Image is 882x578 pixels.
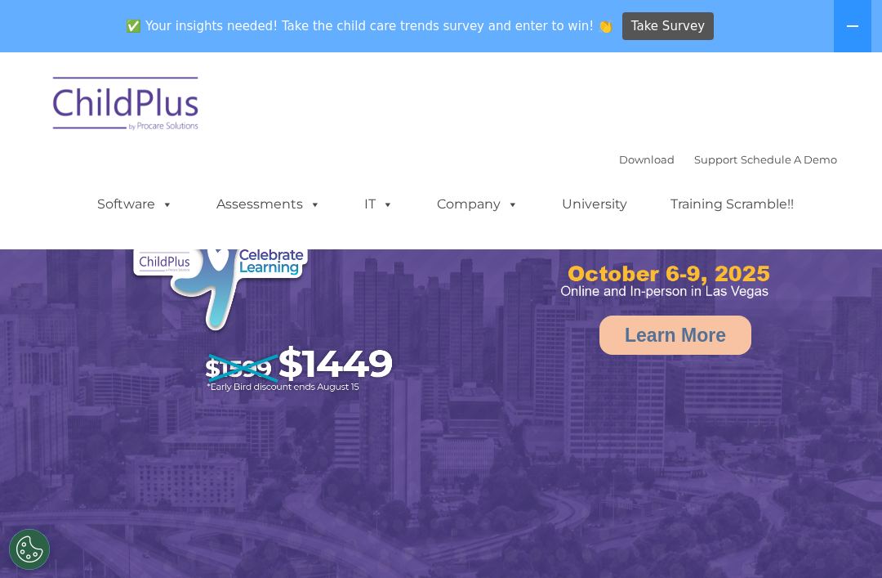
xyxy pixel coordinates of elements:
[654,188,810,221] a: Training Scramble!!
[599,316,751,355] a: Learn More
[622,12,715,41] a: Take Survey
[619,153,837,166] font: |
[200,188,337,221] a: Assessments
[546,188,644,221] a: University
[120,11,620,43] span: ✅ Your insights needed! Take the child care trends survey and enter to win! 👏
[694,153,737,166] a: Support
[9,529,50,570] button: Cookies Settings
[45,65,208,147] img: ChildPlus by Procare Solutions
[348,188,410,221] a: IT
[619,153,675,166] a: Download
[741,153,837,166] a: Schedule A Demo
[81,188,189,221] a: Software
[421,188,535,221] a: Company
[631,12,705,41] span: Take Survey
